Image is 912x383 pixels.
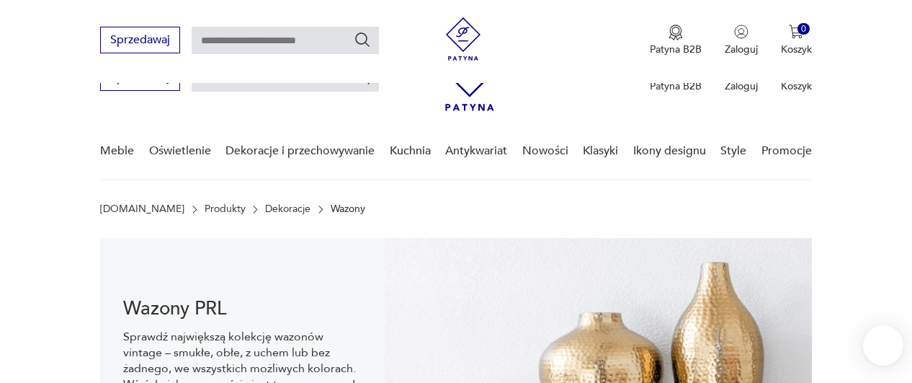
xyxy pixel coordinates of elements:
div: 0 [797,23,810,35]
a: Klasyki [583,123,618,179]
a: Promocje [761,123,812,179]
button: Sprzedawaj [100,27,180,53]
a: Oświetlenie [149,123,211,179]
p: Koszyk [781,43,812,56]
a: Style [720,123,746,179]
a: Meble [100,123,134,179]
a: Antykwariat [445,123,507,179]
p: Zaloguj [725,79,758,93]
a: [DOMAIN_NAME] [100,203,184,215]
img: Patyna - sklep z meblami i dekoracjami vintage [442,17,485,61]
img: Ikona koszyka [789,25,803,39]
a: Dekoracje i przechowywanie [225,123,375,179]
p: Patyna B2B [650,43,702,56]
a: Dekoracje [265,203,310,215]
p: Koszyk [781,79,812,93]
button: Patyna B2B [650,25,702,56]
a: Sprzedawaj [100,36,180,46]
button: 0Koszyk [781,25,812,56]
a: Ikona medaluPatyna B2B [650,25,702,56]
a: Nowości [522,123,568,179]
a: Sprzedawaj [100,74,180,84]
a: Kuchnia [390,123,431,179]
img: Ikona medalu [669,25,683,40]
a: Produkty [205,203,246,215]
a: Ikony designu [633,123,706,179]
p: Patyna B2B [650,79,702,93]
h1: Wazony PRL [123,300,362,317]
p: Zaloguj [725,43,758,56]
p: Wazony [331,203,365,215]
img: Ikonka użytkownika [734,25,748,39]
button: Szukaj [354,31,371,48]
iframe: Smartsupp widget button [863,325,903,366]
button: Zaloguj [725,25,758,56]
